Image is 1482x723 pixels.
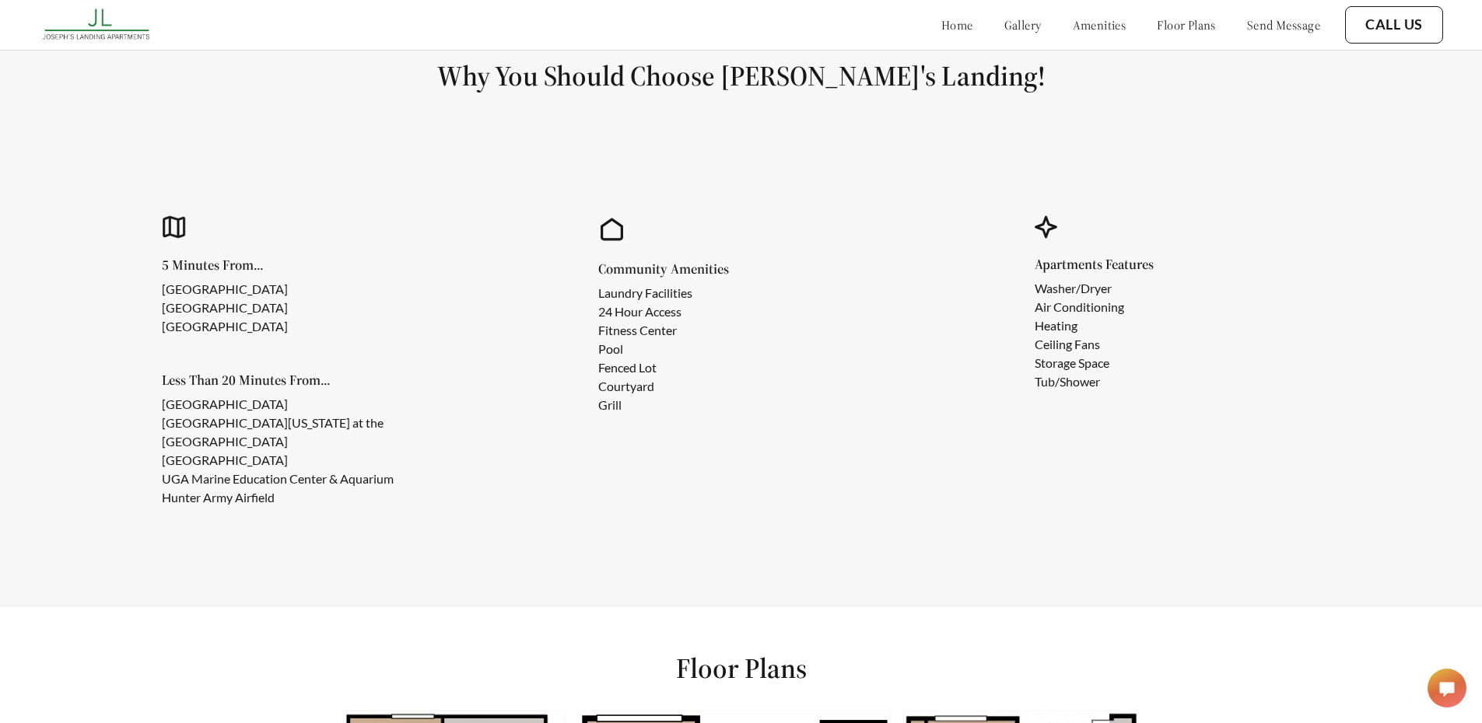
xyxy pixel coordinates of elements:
[1365,16,1423,33] a: Call Us
[162,414,477,451] li: [GEOGRAPHIC_DATA][US_STATE] at the [GEOGRAPHIC_DATA]
[162,317,288,336] li: [GEOGRAPHIC_DATA]
[598,396,704,414] li: Grill
[1157,17,1216,33] a: floor plans
[598,377,704,396] li: Courtyard
[1035,372,1129,391] li: Tub/Shower
[1035,279,1129,298] li: Washer/Dryer
[1035,335,1129,354] li: Ceiling Fans
[676,651,807,686] h1: Floor Plans
[598,340,704,358] li: Pool
[162,258,313,272] h5: 5 Minutes From...
[1035,354,1129,372] li: Storage Space
[162,373,502,387] h5: Less Than 20 Minutes From...
[941,17,973,33] a: home
[162,280,288,299] li: [GEOGRAPHIC_DATA]
[162,470,477,488] li: UGA Marine Education Center & Aquarium
[162,299,288,317] li: [GEOGRAPHIC_DATA]
[598,284,704,302] li: Laundry Facilities
[1035,316,1129,335] li: Heating
[162,395,477,414] li: [GEOGRAPHIC_DATA]
[1345,6,1443,44] button: Call Us
[1035,298,1129,316] li: Air Conditioning
[1073,17,1126,33] a: amenities
[37,58,1445,93] h1: Why You Should Choose [PERSON_NAME]'s Landing!
[598,321,704,340] li: Fitness Center
[1004,17,1042,33] a: gallery
[598,358,704,377] li: Fenced Lot
[1247,17,1320,33] a: send message
[39,4,156,46] img: josephs_landing_logo.png
[162,488,477,507] li: Hunter Army Airfield
[1035,257,1154,271] h5: Apartments Features
[598,262,729,276] h5: Community Amenities
[162,451,477,470] li: [GEOGRAPHIC_DATA]
[598,302,704,321] li: 24 Hour Access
